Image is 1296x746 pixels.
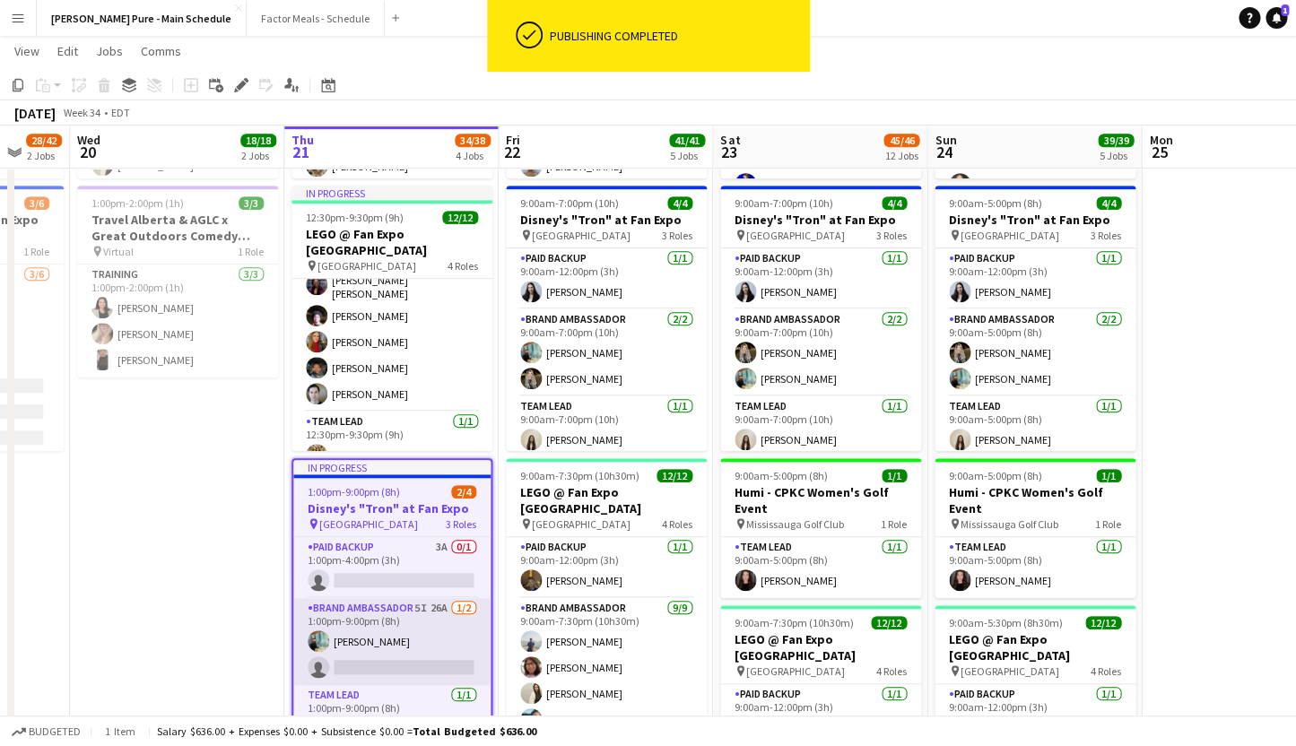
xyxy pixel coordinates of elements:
[99,724,142,738] span: 1 item
[448,259,478,273] span: 4 Roles
[1091,664,1121,678] span: 4 Roles
[932,142,956,162] span: 24
[14,43,39,59] span: View
[241,149,275,162] div: 2 Jobs
[77,265,278,377] app-card-role: Training3/31:00pm-2:00pm (1h)[PERSON_NAME][PERSON_NAME][PERSON_NAME]
[506,484,707,516] h3: LEGO @ Fan Expo [GEOGRAPHIC_DATA]
[77,212,278,244] h3: Travel Alberta & AGLC x Great Outdoors Comedy Festival Training
[935,458,1135,598] app-job-card: 9:00am-5:00pm (8h)1/1Humi - CPKC Women's Golf Event Mississauga Golf Club1 RoleTeam Lead1/19:00am...
[9,722,83,742] button: Budgeted
[29,725,81,738] span: Budgeted
[961,664,1059,678] span: [GEOGRAPHIC_DATA]
[876,229,907,242] span: 3 Roles
[935,537,1135,598] app-card-role: Team Lead1/19:00am-5:00pm (8h)[PERSON_NAME]
[520,469,639,482] span: 9:00am-7:30pm (10h30m)
[935,396,1135,457] app-card-role: Team Lead1/19:00am-5:00pm (8h)[PERSON_NAME]
[506,186,707,451] app-job-card: 9:00am-7:00pm (10h)4/4Disney's "Tron" at Fan Expo [GEOGRAPHIC_DATA]3 RolesPaid Backup1/19:00am-12...
[291,226,492,258] h3: LEGO @ Fan Expo [GEOGRAPHIC_DATA]
[720,484,921,516] h3: Humi - CPKC Women's Golf Event
[291,412,492,473] app-card-role: Team Lead1/112:30pm-9:30pm (9h)[PERSON_NAME]
[550,28,803,44] div: Publishing completed
[141,43,181,59] span: Comms
[670,149,704,162] div: 5 Jobs
[1098,134,1134,147] span: 39/39
[1146,142,1172,162] span: 25
[720,458,921,598] app-job-card: 9:00am-5:00pm (8h)1/1Humi - CPKC Women's Golf Event Mississauga Golf Club1 RoleTeam Lead1/19:00am...
[746,517,844,531] span: Mississauga Golf Club
[718,142,740,162] span: 23
[720,186,921,451] app-job-card: 9:00am-7:00pm (10h)4/4Disney's "Tron" at Fan Expo [GEOGRAPHIC_DATA]3 RolesPaid Backup1/19:00am-12...
[961,229,1059,242] span: [GEOGRAPHIC_DATA]
[77,132,100,148] span: Wed
[291,132,314,148] span: Thu
[881,517,907,531] span: 1 Role
[238,245,264,258] span: 1 Role
[1095,517,1121,531] span: 1 Role
[882,469,907,482] span: 1/1
[7,39,47,63] a: View
[935,212,1135,228] h3: Disney's "Tron" at Fan Expo
[103,245,134,258] span: Virtual
[532,229,631,242] span: [GEOGRAPHIC_DATA]
[413,724,536,738] span: Total Budgeted $636.00
[247,1,385,36] button: Factor Meals - Schedule
[876,664,907,678] span: 4 Roles
[1149,132,1172,148] span: Mon
[1085,616,1121,629] span: 12/12
[657,469,692,482] span: 12/12
[506,212,707,228] h3: Disney's "Tron" at Fan Expo
[949,469,1042,482] span: 9:00am-5:00pm (8h)
[293,537,491,598] app-card-role: Paid Backup3A0/11:00pm-4:00pm (3h)
[720,396,921,457] app-card-role: Team Lead1/19:00am-7:00pm (10h)[PERSON_NAME]
[506,537,707,598] app-card-role: Paid Backup1/19:00am-12:00pm (3h)[PERSON_NAME]
[935,248,1135,309] app-card-role: Paid Backup1/19:00am-12:00pm (3h)[PERSON_NAME]
[89,39,130,63] a: Jobs
[669,134,705,147] span: 41/41
[23,245,49,258] span: 1 Role
[506,309,707,396] app-card-role: Brand Ambassador2/29:00am-7:00pm (10h)[PERSON_NAME][PERSON_NAME]
[735,469,828,482] span: 9:00am-5:00pm (8h)
[455,134,491,147] span: 34/38
[735,616,854,629] span: 9:00am-7:30pm (10h30m)
[293,598,491,685] app-card-role: Brand Ambassador5I26A1/21:00pm-9:00pm (8h)[PERSON_NAME]
[503,142,520,162] span: 22
[57,43,78,59] span: Edit
[289,142,314,162] span: 21
[111,106,130,119] div: EDT
[871,616,907,629] span: 12/12
[520,196,619,210] span: 9:00am-7:00pm (10h)
[240,134,276,147] span: 18/18
[746,229,845,242] span: [GEOGRAPHIC_DATA]
[662,229,692,242] span: 3 Roles
[26,134,62,147] span: 28/42
[96,43,123,59] span: Jobs
[506,132,520,148] span: Fri
[293,685,491,746] app-card-role: Team Lead1/11:00pm-9:00pm (8h)[PERSON_NAME]
[949,616,1063,629] span: 9:00am-5:30pm (8h30m)
[291,186,492,451] app-job-card: In progress12:30pm-9:30pm (9h)12/12LEGO @ Fan Expo [GEOGRAPHIC_DATA] [GEOGRAPHIC_DATA]4 Roles[PER...
[317,259,416,273] span: [GEOGRAPHIC_DATA]
[293,500,491,516] h3: Disney's "Tron" at Fan Expo
[506,248,707,309] app-card-role: Paid Backup1/19:00am-12:00pm (3h)[PERSON_NAME]
[746,664,845,678] span: [GEOGRAPHIC_DATA]
[720,248,921,309] app-card-role: Paid Backup1/19:00am-12:00pm (3h)[PERSON_NAME]
[239,196,264,210] span: 3/3
[949,196,1042,210] span: 9:00am-5:00pm (8h)
[74,142,100,162] span: 20
[291,458,492,724] div: In progress1:00pm-9:00pm (8h)2/4Disney's "Tron" at Fan Expo [GEOGRAPHIC_DATA]3 RolesPaid Backup3A...
[456,149,490,162] div: 4 Jobs
[506,396,707,457] app-card-role: Team Lead1/19:00am-7:00pm (10h)[PERSON_NAME]
[720,309,921,396] app-card-role: Brand Ambassador2/29:00am-7:00pm (10h)[PERSON_NAME][PERSON_NAME]
[24,196,49,210] span: 3/6
[883,134,919,147] span: 45/46
[291,186,492,200] div: In progress
[735,196,833,210] span: 9:00am-7:00pm (10h)
[882,196,907,210] span: 4/4
[935,309,1135,396] app-card-role: Brand Ambassador2/29:00am-5:00pm (8h)[PERSON_NAME][PERSON_NAME]
[720,537,921,598] app-card-role: Team Lead1/19:00am-5:00pm (8h)[PERSON_NAME]
[77,186,278,377] app-job-card: 1:00pm-2:00pm (1h)3/3Travel Alberta & AGLC x Great Outdoors Comedy Festival Training Virtual1 Rol...
[506,458,707,724] app-job-card: 9:00am-7:30pm (10h30m)12/12LEGO @ Fan Expo [GEOGRAPHIC_DATA] [GEOGRAPHIC_DATA]4 RolesPaid Backup1...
